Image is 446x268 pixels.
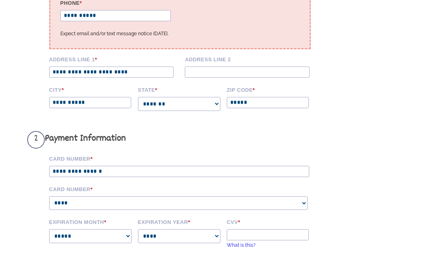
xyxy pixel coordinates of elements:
label: City [49,86,132,93]
label: CVV [227,218,310,225]
label: Zip code [227,86,310,93]
label: Address Line 2 [185,55,315,62]
h3: Payment Information [27,131,321,149]
label: Expiration Month [49,218,132,225]
p: Expect email and/or text message notice [DATE]. [60,29,300,38]
label: Address Line 1 [49,55,180,62]
label: State [138,86,221,93]
span: 2 [27,131,45,149]
label: Expiration Year [138,218,221,225]
a: What is this? [227,242,256,248]
label: Card Number [49,185,321,192]
label: Card Number [49,155,321,162]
